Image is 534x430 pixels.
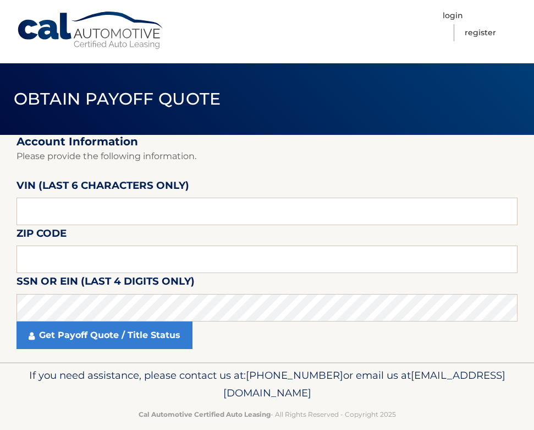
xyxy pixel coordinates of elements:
label: SSN or EIN (last 4 digits only) [16,273,195,293]
p: If you need assistance, please contact us at: or email us at [16,367,518,402]
p: Please provide the following information. [16,149,518,164]
label: Zip Code [16,225,67,246]
h2: Account Information [16,135,518,149]
a: Login [443,7,463,24]
a: Get Payoff Quote / Title Status [16,322,192,349]
a: Register [465,24,496,41]
label: VIN (last 6 characters only) [16,177,189,198]
span: Obtain Payoff Quote [14,89,221,109]
a: Cal Automotive [16,11,165,50]
strong: Cal Automotive Certified Auto Leasing [139,410,271,418]
span: [PHONE_NUMBER] [246,369,343,382]
p: - All Rights Reserved - Copyright 2025 [16,409,518,420]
